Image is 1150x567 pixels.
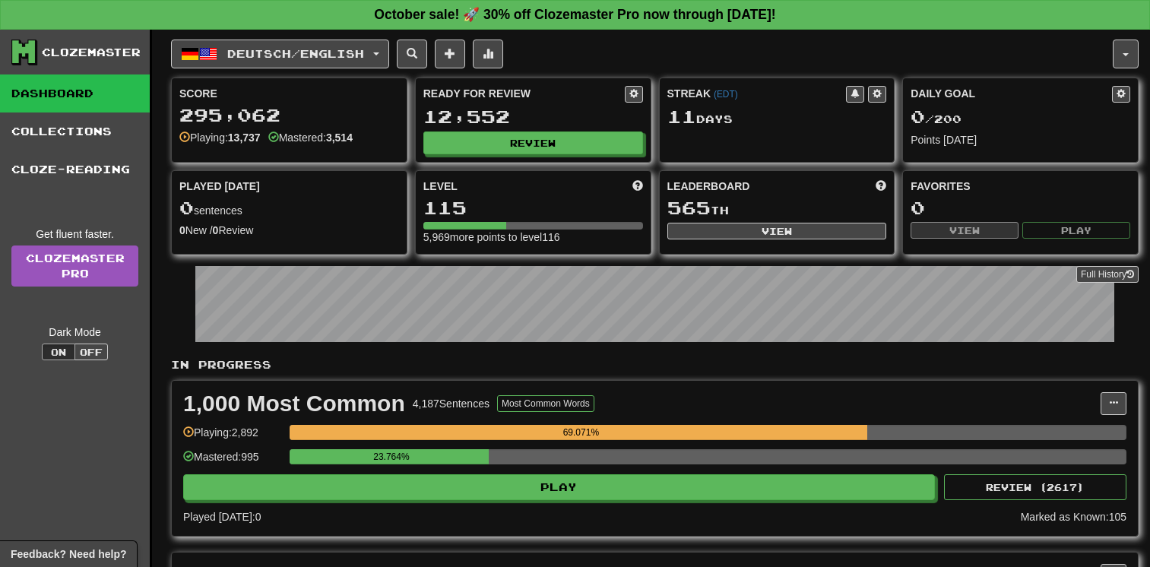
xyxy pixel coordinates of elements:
div: 5,969 more points to level 116 [423,230,643,245]
span: Played [DATE] [179,179,260,194]
button: Add sentence to collection [435,40,465,68]
p: In Progress [171,357,1139,372]
button: Search sentences [397,40,427,68]
span: Open feedback widget [11,546,126,562]
span: This week in points, UTC [876,179,886,194]
div: Ready for Review [423,86,625,101]
div: Score [179,86,399,101]
button: View [667,223,887,239]
div: Daily Goal [911,86,1112,103]
button: On [42,344,75,360]
div: 115 [423,198,643,217]
div: New / Review [179,223,399,238]
strong: 0 [179,224,185,236]
div: Get fluent faster. [11,226,138,242]
span: Leaderboard [667,179,750,194]
strong: 3,514 [326,131,353,144]
div: sentences [179,198,399,218]
button: Off [74,344,108,360]
button: Full History [1076,266,1139,283]
div: 295,062 [179,106,399,125]
div: Mastered: 995 [183,449,282,474]
button: Play [1022,222,1130,239]
div: Favorites [911,179,1130,194]
span: Played [DATE]: 0 [183,511,261,523]
button: Review (2617) [944,474,1126,500]
a: ClozemasterPro [11,245,138,287]
button: More stats [473,40,503,68]
span: 0 [179,197,194,218]
span: Level [423,179,458,194]
a: (EDT) [714,89,738,100]
div: Mastered: [268,130,353,145]
button: Deutsch/English [171,40,389,68]
div: Playing: [179,130,261,145]
span: 0 [911,106,925,127]
div: Dark Mode [11,325,138,340]
div: 0 [911,198,1130,217]
strong: October sale! 🚀 30% off Clozemaster Pro now through [DATE]! [374,7,775,22]
button: Review [423,131,643,154]
div: Day s [667,107,887,127]
div: Streak [667,86,847,101]
strong: 0 [213,224,219,236]
strong: 13,737 [228,131,261,144]
span: Score more points to level up [632,179,643,194]
span: / 200 [911,112,962,125]
div: 1,000 Most Common [183,392,405,415]
button: Play [183,474,935,500]
div: Playing: 2,892 [183,425,282,450]
div: Marked as Known: 105 [1021,509,1126,524]
div: Clozemaster [42,45,141,60]
div: th [667,198,887,218]
span: Deutsch / English [227,47,364,60]
button: View [911,222,1019,239]
div: 12,552 [423,107,643,126]
div: 69.071% [294,425,867,440]
button: Most Common Words [497,395,594,412]
div: 4,187 Sentences [413,396,489,411]
div: 23.764% [294,449,488,464]
span: 11 [667,106,696,127]
div: Points [DATE] [911,132,1130,147]
span: 565 [667,197,711,218]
